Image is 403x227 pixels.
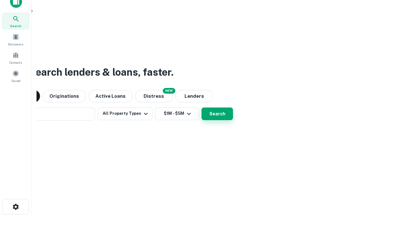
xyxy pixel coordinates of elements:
[11,78,20,83] span: Saved
[175,90,213,102] button: Lenders
[29,65,173,80] h3: Search lenders & loans, faster.
[43,90,86,102] button: Originations
[372,177,403,207] iframe: Chat Widget
[2,13,30,30] a: Search
[135,90,173,102] button: Search distressed loans with lien and other non-mortgage details.
[201,108,233,120] button: Search
[98,108,152,120] button: All Property Types
[2,31,30,48] a: Borrowers
[2,49,30,66] a: Contacts
[2,67,30,84] a: Saved
[8,42,23,47] span: Borrowers
[163,88,175,94] div: NEW
[155,108,199,120] button: $1M - $5M
[10,23,21,28] span: Search
[9,60,22,65] span: Contacts
[88,90,133,102] button: Active Loans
